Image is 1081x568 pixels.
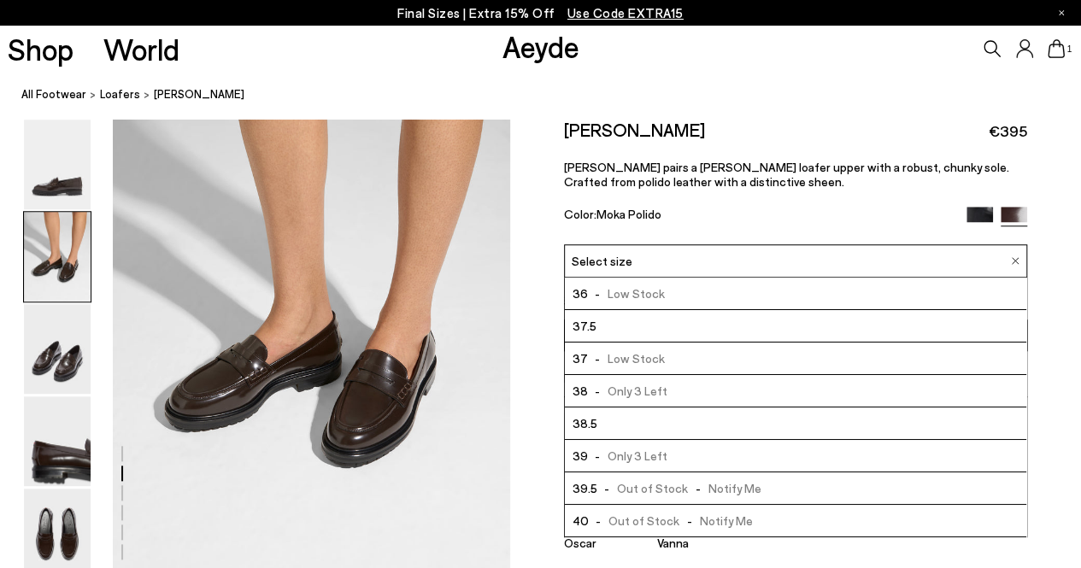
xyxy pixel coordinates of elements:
span: Moka Polido [596,207,661,221]
span: 40 [573,510,589,531]
span: [PERSON_NAME] [154,85,244,103]
img: Leon Loafers - Image 1 [24,120,91,209]
span: Only 3 Left [588,380,667,401]
span: - [679,513,699,528]
a: Aeyde [502,28,579,64]
span: 38 [573,380,588,401]
span: 1 [1065,44,1073,54]
span: - [589,513,608,528]
span: Low Stock [588,348,665,369]
span: 39 [573,445,588,466]
span: - [588,286,608,301]
p: Oscar [564,536,649,550]
span: Low Stock [588,283,665,304]
a: World [103,34,179,64]
a: All Footwear [21,85,86,103]
span: - [588,351,608,366]
p: Vanna [657,536,743,550]
span: Out of Stock Notify Me [589,510,753,531]
span: 39.5 [573,477,597,499]
span: - [588,448,608,463]
span: 37 [573,348,588,369]
span: €395 [989,120,1027,142]
span: 36 [573,283,588,304]
span: - [688,481,708,495]
p: Final Sizes | Extra 15% Off [397,3,684,24]
span: 37.5 [573,315,596,337]
nav: breadcrumb [21,72,1081,119]
span: Only 3 Left [588,445,667,466]
img: Leon Loafers - Image 2 [24,212,91,302]
p: [PERSON_NAME] pairs a [PERSON_NAME] loafer upper with a robust, chunky sole. Crafted from polido ... [564,160,1027,189]
span: 38.5 [573,413,597,434]
span: Select size [572,252,632,270]
span: Navigate to /collections/ss25-final-sizes [567,5,684,20]
a: 1 [1048,39,1065,58]
img: Leon Loafers - Image 4 [24,396,91,486]
span: Loafers [100,87,140,101]
a: Shop [8,34,73,64]
span: - [597,481,617,495]
a: Loafers [100,85,140,103]
span: Out of Stock Notify Me [597,477,761,499]
span: - [588,384,608,398]
img: Leon Loafers - Image 3 [24,304,91,394]
div: Color: [564,207,952,226]
h2: [PERSON_NAME] [564,119,705,140]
